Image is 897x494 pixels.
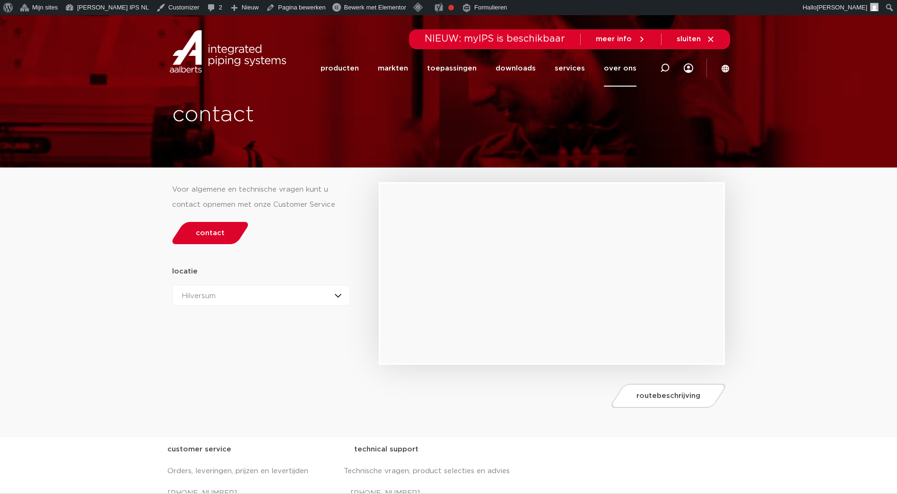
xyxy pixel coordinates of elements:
a: downloads [496,50,536,87]
span: contact [196,229,225,237]
strong: locatie [172,268,198,275]
span: Bewerk met Elementor [344,4,406,11]
a: contact [169,222,251,244]
p: Orders, leveringen, prijzen en levertijden Technische vragen, product selecties en advies [167,464,730,479]
a: toepassingen [427,50,477,87]
h1: contact [172,100,483,130]
a: routebeschrijving [609,384,728,408]
span: meer info [596,35,632,43]
a: over ons [604,50,636,87]
a: producten [321,50,359,87]
span: routebeschrijving [636,392,700,399]
div: Voor algemene en technische vragen kunt u contact opnemen met onze Customer Service [172,182,351,212]
span: sluiten [677,35,701,43]
a: sluiten [677,35,715,44]
nav: Menu [321,50,636,87]
span: [PERSON_NAME] [817,4,867,11]
span: Hilversum [182,292,216,300]
strong: customer service technical support [167,446,418,453]
nav: Menu [684,49,693,88]
div: Focus keyphrase niet ingevuld [448,5,454,10]
a: markten [378,50,408,87]
span: NIEUW: myIPS is beschikbaar [425,34,565,44]
a: meer info [596,35,646,44]
a: services [555,50,585,87]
